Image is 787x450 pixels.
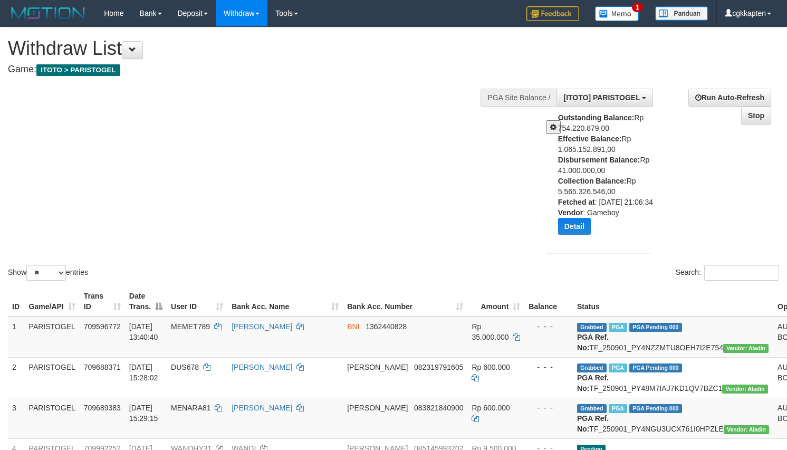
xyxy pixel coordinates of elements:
th: Trans ID: activate to sort column ascending [80,286,125,317]
img: Button%20Memo.svg [595,6,639,21]
span: PGA Pending [629,323,682,332]
span: Marked by cgkricksen [609,323,627,332]
span: Rp 600.000 [472,404,510,412]
img: Feedback.jpg [526,6,579,21]
td: 2 [8,357,25,398]
th: Bank Acc. Number: activate to sort column ascending [343,286,467,317]
select: Showentries [26,265,66,281]
span: 709689383 [84,404,121,412]
td: 1 [8,317,25,358]
b: Fetched at [558,198,595,206]
span: Marked by cgkricksen [609,404,627,413]
span: DUS678 [171,363,199,371]
div: - - - [529,362,569,372]
span: Copy 1362440828 to clipboard [366,322,407,331]
span: Vendor URL: https://payment4.1velocity.biz [722,385,767,394]
b: Vendor [558,208,583,217]
h4: Game: [8,64,514,75]
div: - - - [529,321,569,332]
span: ITOTO > PARISTOGEL [36,64,120,76]
button: [ITOTO] PARISTOGEL [556,89,653,107]
td: 3 [8,398,25,438]
th: Date Trans.: activate to sort column descending [125,286,167,317]
span: [PERSON_NAME] [347,404,408,412]
span: 709596772 [84,322,121,331]
td: TF_250901_PY4NZZMTU8OEH7I2E754 [573,317,773,358]
th: Bank Acc. Name: activate to sort column ascending [227,286,343,317]
span: Vendor URL: https://payment4.1velocity.biz [724,425,769,434]
b: PGA Ref. No: [577,374,609,392]
span: Grabbed [577,363,607,372]
b: Disbursement Balance: [558,156,640,164]
div: PGA Site Balance / [481,89,556,107]
span: 1 [632,3,643,12]
span: [PERSON_NAME] [347,363,408,371]
th: Amount: activate to sort column ascending [467,286,524,317]
a: [PERSON_NAME] [232,322,292,331]
th: Status [573,286,773,317]
input: Search: [704,265,779,281]
td: TF_250901_PY48M7IAJ7KD1QV7BZC1 [573,357,773,398]
span: [DATE] 13:40:40 [129,322,158,341]
th: Balance [524,286,573,317]
div: Rp 754.220.879,00 Rp 1.065.152.891,00 Rp 41.000.000,00 Rp 5.565.326.546,00 : [DATE] 21:06:34 : Ga... [558,112,659,243]
img: MOTION_logo.png [8,5,88,21]
label: Show entries [8,265,88,281]
span: Grabbed [577,404,607,413]
th: ID [8,286,25,317]
span: [ITOTO] PARISTOGEL [563,93,640,102]
a: [PERSON_NAME] [232,363,292,371]
td: PARISTOGEL [25,317,80,358]
span: Copy 082319791605 to clipboard [414,363,463,371]
span: BNI [347,322,359,331]
span: Rp 35.000.000 [472,322,508,341]
td: PARISTOGEL [25,398,80,438]
span: Vendor URL: https://payment4.1velocity.biz [723,344,769,353]
div: - - - [529,403,569,413]
b: Outstanding Balance: [558,113,635,122]
a: Run Auto-Refresh [688,89,771,107]
span: PGA Pending [629,363,682,372]
span: 709688371 [84,363,121,371]
td: PARISTOGEL [25,357,80,398]
a: [PERSON_NAME] [232,404,292,412]
span: Rp 600.000 [472,363,510,371]
b: Collection Balance: [558,177,627,185]
a: Stop [741,107,771,125]
span: Marked by cgkricksen [609,363,627,372]
b: Effective Balance: [558,135,622,143]
span: Copy 083821840900 to clipboard [414,404,463,412]
td: TF_250901_PY4NGU3UCX761I0HPZLE [573,398,773,438]
span: [DATE] 15:29:15 [129,404,158,423]
button: Detail [558,218,591,235]
label: Search: [676,265,779,281]
span: MEMET789 [171,322,210,331]
span: [DATE] 15:28:02 [129,363,158,382]
span: MENARA81 [171,404,210,412]
th: Game/API: activate to sort column ascending [25,286,80,317]
h1: Withdraw List [8,38,514,59]
b: PGA Ref. No: [577,333,609,352]
span: PGA Pending [629,404,682,413]
th: User ID: activate to sort column ascending [167,286,227,317]
span: Grabbed [577,323,607,332]
b: PGA Ref. No: [577,414,609,433]
img: panduan.png [655,6,708,21]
